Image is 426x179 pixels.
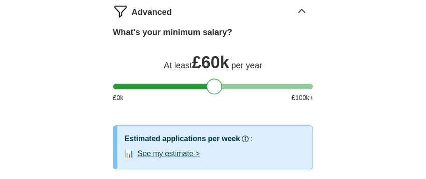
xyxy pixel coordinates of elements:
[250,133,252,144] h3: :
[113,93,124,103] span: £ 0 k
[138,148,200,159] button: See my estimate >
[113,26,232,39] label: What's your minimum salary?
[231,61,262,70] span: per year
[132,6,172,19] span: Advanced
[125,148,134,159] span: 📊
[125,133,240,144] h3: Estimated applications per week
[291,93,313,103] span: £ 100 k+
[164,61,192,70] span: At least
[113,4,128,19] img: filter
[192,53,229,72] span: £ 60k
